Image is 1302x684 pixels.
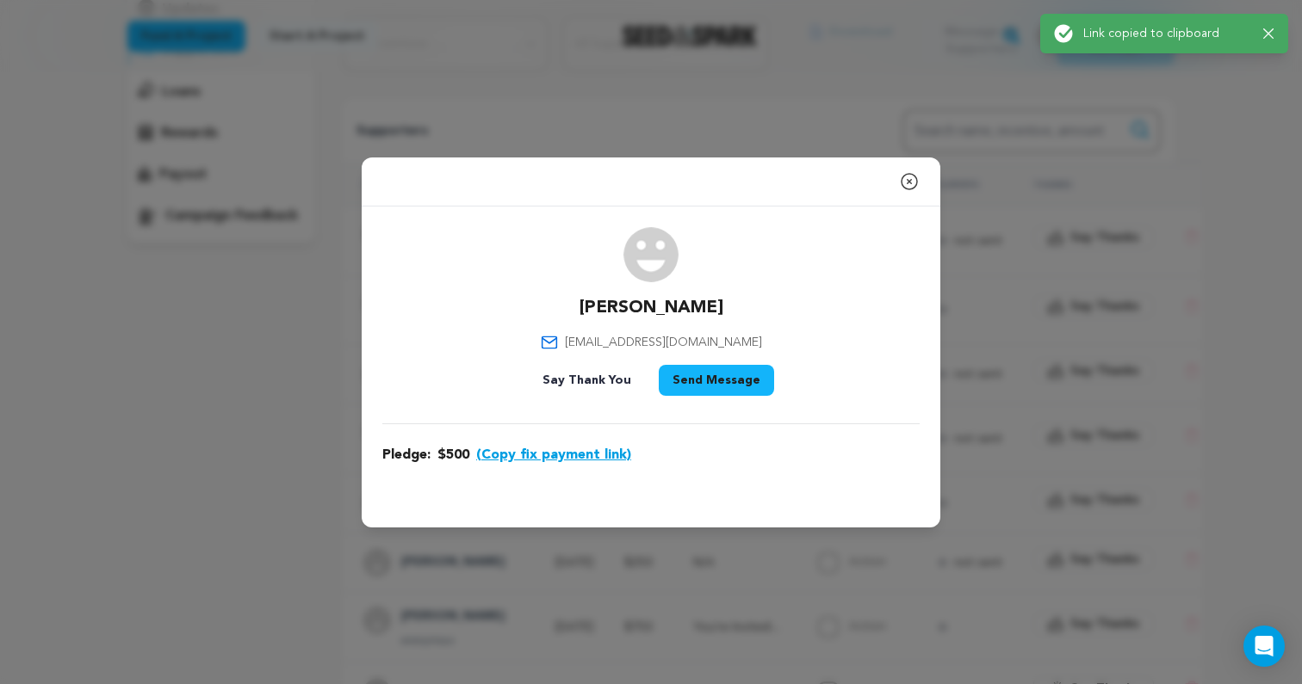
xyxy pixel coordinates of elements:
span: [EMAIL_ADDRESS][DOMAIN_NAME] [565,334,762,351]
p: Link copied to clipboard [1083,25,1249,42]
p: [PERSON_NAME] [580,296,723,320]
button: Send Message [659,365,774,396]
button: (Copy fix payment link) [476,445,631,465]
span: $500 [437,445,469,465]
div: Open Intercom Messenger [1243,625,1285,667]
button: Say Thank You [529,365,645,396]
img: user.png [623,227,679,282]
span: Pledge: [382,445,431,465]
